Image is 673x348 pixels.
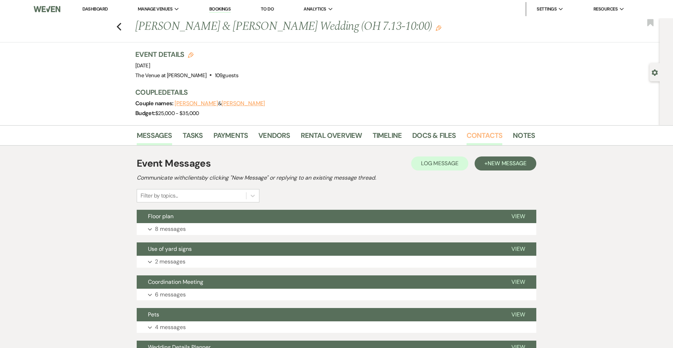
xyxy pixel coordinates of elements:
button: Coordination Meeting [137,275,500,289]
span: 109 guests [215,72,238,79]
a: Timeline [373,130,402,145]
span: View [511,278,525,286]
a: Contacts [467,130,503,145]
div: Filter by topics... [141,192,178,200]
a: Vendors [258,130,290,145]
span: Budget: [135,109,155,117]
button: +New Message [475,156,536,170]
span: View [511,245,525,253]
span: View [511,213,525,220]
p: 2 messages [155,257,185,266]
button: View [500,210,536,223]
a: Messages [137,130,172,145]
p: 4 messages [155,323,186,332]
a: Docs & Files [412,130,456,145]
p: 8 messages [155,225,186,234]
button: Edit [436,25,441,31]
span: The Venue at [PERSON_NAME] [135,72,206,79]
a: Notes [513,130,535,145]
img: Weven Logo [34,2,60,16]
span: $25,000 - $35,000 [155,110,199,117]
button: 6 messages [137,289,536,301]
span: Log Message [421,160,458,167]
h3: Couple Details [135,87,528,97]
h3: Event Details [135,49,238,59]
a: Payments [213,130,248,145]
button: Use of yard signs [137,242,500,256]
button: Floor plan [137,210,500,223]
span: [DATE] [135,62,150,69]
a: Rental Overview [301,130,362,145]
button: [PERSON_NAME] [175,101,218,106]
span: Resources [593,6,618,13]
button: Log Message [411,156,468,170]
span: Use of yard signs [148,245,192,253]
button: 2 messages [137,256,536,268]
button: 4 messages [137,321,536,333]
h2: Communicate with clients by clicking "New Message" or replying to an existing message thread. [137,174,536,182]
span: Couple names: [135,100,175,107]
a: To Do [261,6,274,12]
span: Floor plan [148,213,174,220]
span: Coordination Meeting [148,278,203,286]
p: 6 messages [155,290,186,299]
a: Dashboard [82,6,108,12]
span: Pets [148,311,159,318]
a: Tasks [183,130,203,145]
span: Manage Venues [138,6,172,13]
button: View [500,275,536,289]
button: View [500,242,536,256]
h1: [PERSON_NAME] & [PERSON_NAME] Wedding (OH 7.13-10:00) [135,18,449,35]
span: Analytics [304,6,326,13]
button: [PERSON_NAME] [222,101,265,106]
button: Pets [137,308,500,321]
span: New Message [488,160,526,167]
a: Bookings [209,6,231,13]
h1: Event Messages [137,156,211,171]
button: 8 messages [137,223,536,235]
button: Open lead details [652,69,658,75]
span: & [175,100,265,107]
span: View [511,311,525,318]
span: Settings [537,6,557,13]
button: View [500,308,536,321]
